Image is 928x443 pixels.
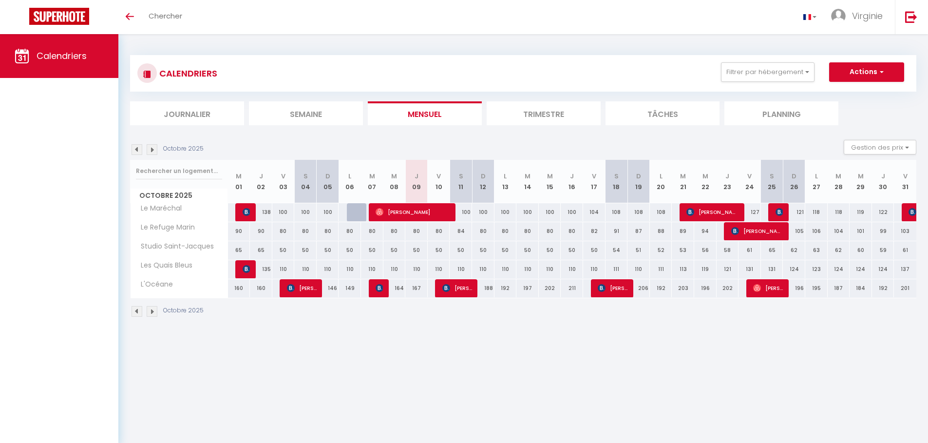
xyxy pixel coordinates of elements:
[450,203,472,221] div: 100
[516,203,539,221] div: 100
[494,241,517,259] div: 50
[753,279,783,297] span: [PERSON_NAME]
[783,222,805,240] div: 105
[627,260,650,278] div: 110
[303,172,308,181] abbr: S
[228,241,250,259] div: 65
[717,260,739,278] div: 121
[739,160,761,203] th: 24
[494,260,517,278] div: 110
[583,222,606,240] div: 82
[686,203,739,221] span: [PERSON_NAME]
[228,222,250,240] div: 90
[428,222,450,240] div: 80
[792,172,796,181] abbr: D
[694,241,717,259] div: 56
[228,279,250,297] div: 160
[717,241,739,259] div: 58
[783,160,805,203] th: 26
[606,260,628,278] div: 111
[405,279,428,297] div: 167
[894,279,916,297] div: 201
[472,241,494,259] div: 50
[516,241,539,259] div: 50
[739,260,761,278] div: 131
[405,160,428,203] th: 09
[783,241,805,259] div: 62
[828,241,850,259] div: 62
[852,10,883,22] span: Virginie
[472,279,494,297] div: 188
[348,172,351,181] abbr: L
[872,203,894,221] div: 122
[672,241,694,259] div: 53
[272,203,295,221] div: 100
[481,172,486,181] abbr: D
[831,9,846,23] img: ...
[829,62,904,82] button: Actions
[783,260,805,278] div: 124
[783,279,805,297] div: 196
[850,279,872,297] div: 184
[361,260,383,278] div: 110
[539,260,561,278] div: 110
[850,160,872,203] th: 29
[132,203,184,214] span: Le Maréchal
[376,203,450,221] span: [PERSON_NAME]
[131,189,227,203] span: Octobre 2025
[850,241,872,259] div: 60
[361,241,383,259] div: 50
[805,222,828,240] div: 106
[783,203,805,221] div: 121
[450,241,472,259] div: 50
[259,172,263,181] abbr: J
[561,279,583,297] div: 211
[761,160,783,203] th: 25
[383,222,406,240] div: 80
[694,222,717,240] div: 94
[606,241,628,259] div: 54
[236,172,242,181] abbr: M
[694,260,717,278] div: 119
[317,241,339,259] div: 50
[494,279,517,297] div: 192
[317,203,339,221] div: 100
[747,172,752,181] abbr: V
[805,279,828,297] div: 195
[606,203,628,221] div: 108
[627,241,650,259] div: 51
[844,140,916,154] button: Gestion des prix
[770,172,774,181] abbr: S
[702,172,708,181] abbr: M
[442,279,472,297] span: [PERSON_NAME]
[650,203,672,221] div: 108
[724,101,838,125] li: Planning
[872,222,894,240] div: 99
[894,222,916,240] div: 103
[494,203,517,221] div: 100
[680,172,686,181] abbr: M
[317,222,339,240] div: 80
[650,222,672,240] div: 88
[561,203,583,221] div: 100
[650,279,672,297] div: 192
[598,279,627,297] span: [PERSON_NAME]
[828,222,850,240] div: 104
[339,279,361,297] div: 149
[250,160,272,203] th: 02
[294,160,317,203] th: 04
[272,222,295,240] div: 80
[850,260,872,278] div: 124
[858,172,864,181] abbr: M
[606,222,628,240] div: 91
[731,222,783,240] span: [PERSON_NAME]
[561,260,583,278] div: 110
[650,260,672,278] div: 111
[472,222,494,240] div: 80
[294,260,317,278] div: 110
[516,260,539,278] div: 110
[805,241,828,259] div: 63
[606,160,628,203] th: 18
[672,279,694,297] div: 203
[163,144,204,154] p: Octobre 2025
